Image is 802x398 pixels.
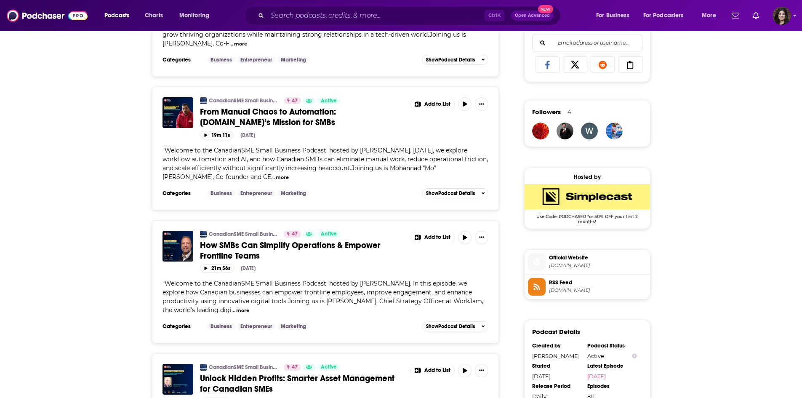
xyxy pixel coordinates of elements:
span: " [163,147,488,181]
span: New [538,5,553,13]
img: How SMBs Can Simplify Operations & Empower Frontline Teams [163,231,193,262]
div: 4 [568,108,571,116]
img: CanadianSME Small Business Podcast [200,364,207,371]
span: Active [321,97,337,105]
span: 47 [292,363,298,371]
button: 19m 11s [200,131,234,139]
span: More [702,10,716,21]
span: Charts [145,10,163,21]
span: Official Website [549,254,647,262]
button: ShowPodcast Details [422,321,489,331]
span: Welcome to the CanadianSME Small Business Podcast, hosted by [PERSON_NAME]. [DATE], we explore wo... [163,147,488,181]
span: For Business [596,10,629,21]
span: Use Code: PODCHASER for 50% OFF your first 2 months! [525,209,650,224]
a: Active [317,97,340,104]
span: Unlock Hidden Profits: Smarter Asset Management for Canadian SMEs [200,373,394,394]
a: 47 [284,364,301,371]
a: Charts [139,9,168,22]
h3: Categories [163,190,200,197]
button: open menu [173,9,220,22]
button: Show More Button [475,231,488,244]
a: Show notifications dropdown [749,8,762,23]
span: Active [321,230,337,238]
img: CindyC [532,123,549,139]
div: Created by [532,342,582,349]
button: ShowPodcast Details [422,55,489,65]
a: Business [207,56,235,63]
button: more [234,40,247,48]
span: feeds.simplecast.com [549,287,647,294]
div: [DATE] [240,132,255,138]
a: Share on Facebook [536,56,560,72]
button: Show More Button [475,97,488,111]
h3: Categories [163,323,200,330]
span: Monitoring [179,10,209,21]
button: open menu [590,9,640,22]
a: Unlock Hidden Profits: Smarter Asset Management for Canadian SMEs [163,364,193,395]
span: ... [271,173,275,181]
span: Active [321,363,337,371]
span: canadiansme-small-business-podcast.simplecast.com [549,262,647,269]
img: CanadianSME Small Business Podcast [200,97,207,104]
a: CanadianSME Small Business Podcast [209,97,278,104]
input: Email address or username... [539,35,635,51]
a: Unlock Hidden Profits: Smarter Asset Management for Canadian SMEs [200,373,405,394]
div: Started [532,363,582,369]
a: Active [317,364,340,371]
img: CanadianSME Small Business Podcast [200,231,207,238]
a: SimpleCast Deal: Use Code: PODCHASER for 50% OFF your first 2 months! [525,184,650,224]
div: Latest Episode [587,363,637,369]
button: Show More Button [411,97,455,111]
span: How SMBs Can Simplify Operations & Empower Frontline Teams [200,240,381,261]
span: Add to List [424,234,450,240]
button: ShowPodcast Details [422,188,489,198]
input: Search podcasts, credits, & more... [267,9,485,22]
a: Show notifications dropdown [728,8,743,23]
a: CanadianSME Small Business Podcast [209,364,278,371]
img: JohirMia [557,123,573,139]
h3: Podcast Details [532,328,580,336]
button: Show Info [632,353,637,359]
span: Show Podcast Details [426,57,475,63]
a: Official Website[DOMAIN_NAME] [528,253,647,271]
button: Show profile menu [773,6,791,25]
span: Show Podcast Details [426,190,475,196]
div: Search followers [532,35,642,51]
span: Open Advanced [515,13,550,18]
a: Entrepreneur [237,56,275,63]
img: AuthorGaynor [606,123,623,139]
span: ... [229,40,233,47]
span: Ctrl K [485,10,504,21]
img: Podchaser - Follow, Share and Rate Podcasts [7,8,88,24]
span: 47 [292,97,298,105]
img: User Profile [773,6,791,25]
button: Open AdvancedNew [511,11,554,21]
span: For Podcasters [643,10,684,21]
a: weedloversusa [581,123,598,139]
span: Podcasts [104,10,129,21]
div: [DATE] [241,265,256,271]
img: SimpleCast Deal: Use Code: PODCHASER for 50% OFF your first 2 months! [525,184,650,209]
button: open menu [638,9,696,22]
a: From Manual Chaos to Automation: Wrk.com’s Mission for SMBs [163,97,193,128]
a: Marketing [277,56,309,63]
a: Active [317,231,340,238]
button: 21m 56s [200,264,234,272]
span: From Manual Chaos to Automation: [DOMAIN_NAME]’s Mission for SMBs [200,107,336,128]
div: [DATE] [532,373,582,379]
a: How SMBs Can Simplify Operations & Empower Frontline Teams [200,240,405,261]
a: Share on Reddit [591,56,615,72]
a: Business [207,323,235,330]
button: more [276,174,289,181]
span: ... [232,306,235,314]
div: Episodes [587,383,637,390]
span: " [163,280,483,314]
div: Active [587,353,637,359]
